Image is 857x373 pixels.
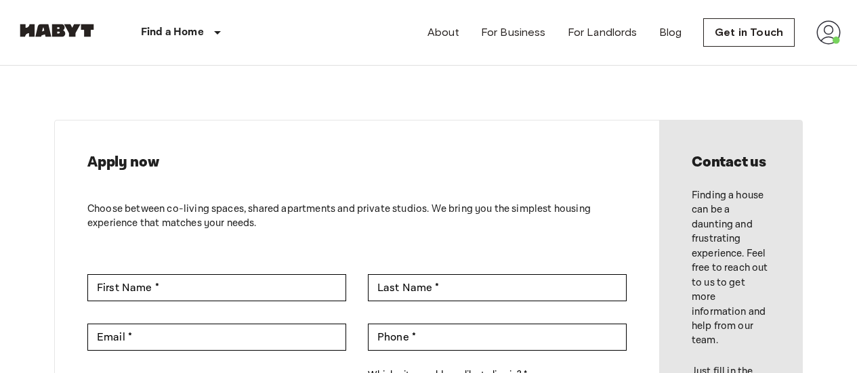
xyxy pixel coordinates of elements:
[692,153,770,172] h2: Contact us
[87,202,627,231] p: Choose between co-living spaces, shared apartments and private studios. We bring you the simplest...
[568,24,637,41] a: For Landlords
[427,24,459,41] a: About
[659,24,682,41] a: Blog
[703,18,795,47] a: Get in Touch
[16,24,98,37] img: Habyt
[481,24,546,41] a: For Business
[87,153,627,172] h2: Apply now
[141,24,204,41] p: Find a Home
[816,20,841,45] img: avatar
[692,188,770,348] p: Finding a house can be a daunting and frustrating experience. Feel free to reach out to us to get...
